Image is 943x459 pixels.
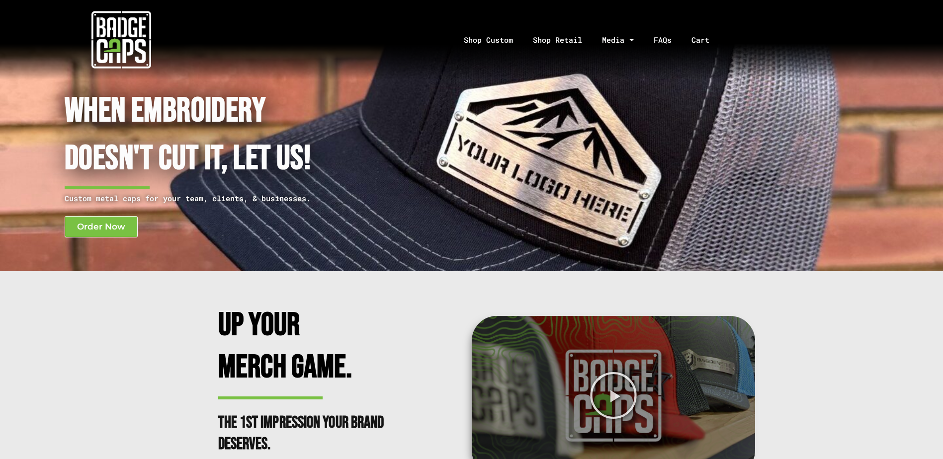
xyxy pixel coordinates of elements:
a: FAQs [644,14,682,66]
a: Shop Retail [523,14,592,66]
a: Cart [682,14,732,66]
h2: The 1st impression your brand deserves. [218,412,392,455]
a: Order Now [65,216,138,237]
a: Media [592,14,644,66]
h2: Up Your Merch Game. [218,305,392,388]
h1: When Embroidery Doesn't cut it, Let Us! [65,87,420,183]
nav: Menu [242,14,943,66]
span: Order Now [77,223,125,231]
p: Custom metal caps for your team, clients, & businesses. [65,192,420,205]
div: Play Video [589,371,638,420]
a: Shop Custom [454,14,523,66]
img: badgecaps white logo with green acccent [91,10,151,70]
